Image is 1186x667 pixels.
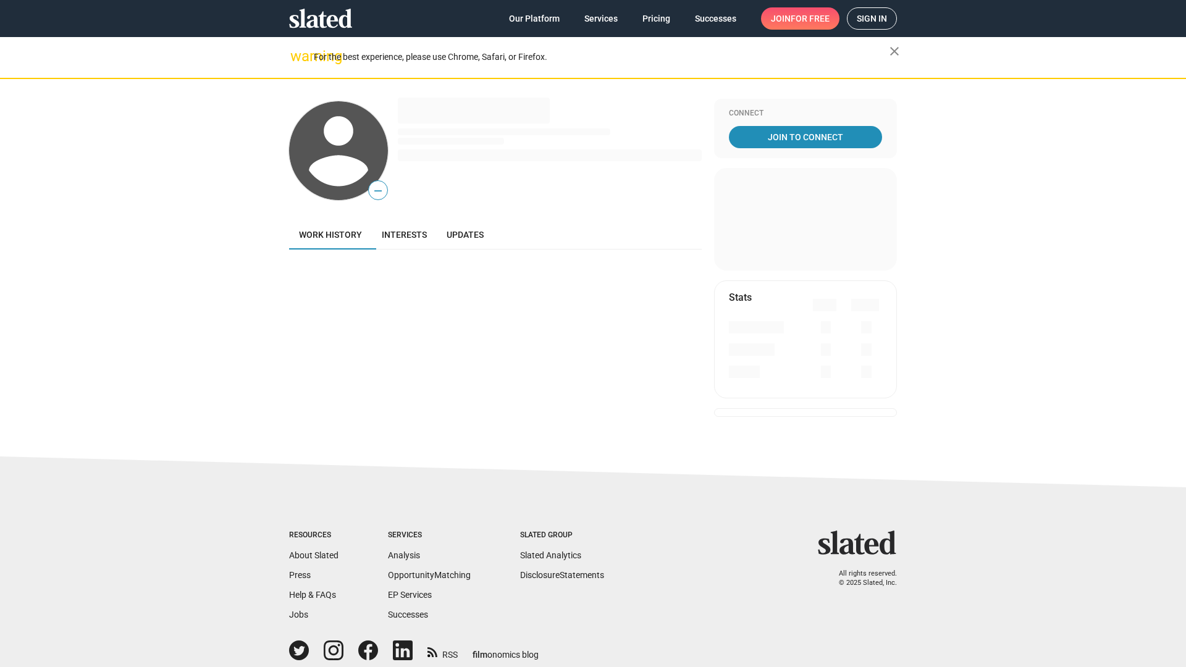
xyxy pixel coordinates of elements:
span: — [369,183,387,199]
a: Slated Analytics [520,550,581,560]
span: Successes [695,7,736,30]
span: Our Platform [509,7,560,30]
span: Services [584,7,618,30]
div: Connect [729,109,882,119]
a: Our Platform [499,7,570,30]
a: Help & FAQs [289,590,336,600]
span: film [473,650,487,660]
a: Jobs [289,610,308,619]
a: Work history [289,220,372,250]
a: Pricing [633,7,680,30]
a: Updates [437,220,494,250]
span: Join To Connect [731,126,880,148]
div: Resources [289,531,339,540]
a: Services [574,7,628,30]
a: DisclosureStatements [520,570,604,580]
a: Sign in [847,7,897,30]
mat-icon: close [887,44,902,59]
span: Interests [382,230,427,240]
a: Analysis [388,550,420,560]
a: filmonomics blog [473,639,539,661]
span: Updates [447,230,484,240]
p: All rights reserved. © 2025 Slated, Inc. [826,569,897,587]
span: Join [771,7,830,30]
a: OpportunityMatching [388,570,471,580]
mat-icon: warning [290,49,305,64]
span: Sign in [857,8,887,29]
a: Joinfor free [761,7,839,30]
span: Pricing [642,7,670,30]
a: About Slated [289,550,339,560]
div: Services [388,531,471,540]
a: EP Services [388,590,432,600]
a: Successes [388,610,428,619]
a: Join To Connect [729,126,882,148]
span: Work history [299,230,362,240]
a: Successes [685,7,746,30]
span: for free [791,7,830,30]
a: RSS [427,642,458,661]
mat-card-title: Stats [729,291,752,304]
a: Press [289,570,311,580]
a: Interests [372,220,437,250]
div: Slated Group [520,531,604,540]
div: For the best experience, please use Chrome, Safari, or Firefox. [314,49,889,65]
